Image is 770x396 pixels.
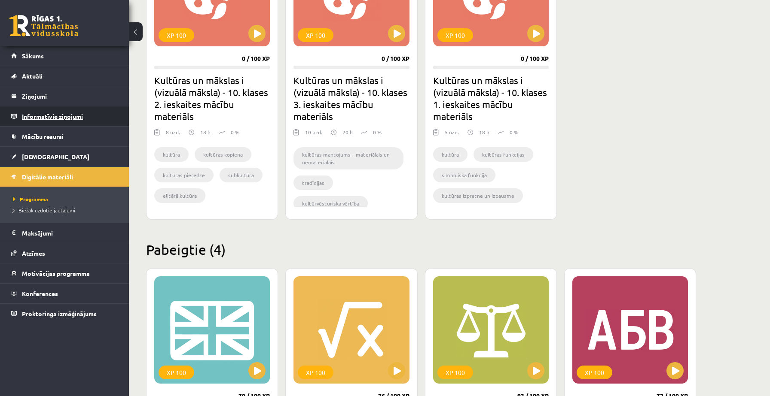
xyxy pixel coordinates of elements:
[200,128,211,136] p: 18 h
[22,72,43,80] span: Aktuāli
[22,173,73,181] span: Digitālie materiāli
[13,196,48,203] span: Programma
[474,147,533,162] li: kultūras funkcijas
[146,241,696,258] h2: Pabeigtie (4)
[154,188,205,203] li: elitārā kultūra
[433,188,523,203] li: kultūras izpratne un izpausme
[11,263,118,283] a: Motivācijas programma
[154,74,270,122] h2: Kultūras un mākslas i (vizuālā māksla) - 10. klases 2. ieskaites mācību materiāls
[22,86,118,106] legend: Ziņojumi
[577,366,612,379] div: XP 100
[11,243,118,263] a: Atzīmes
[13,195,120,203] a: Programma
[220,168,263,182] li: subkultūra
[22,133,64,140] span: Mācību resursi
[293,175,333,190] li: tradīcijas
[479,128,489,136] p: 18 h
[22,52,44,60] span: Sākums
[11,46,118,66] a: Sākums
[11,223,118,243] a: Maksājumi
[298,366,333,379] div: XP 100
[437,366,473,379] div: XP 100
[293,147,403,169] li: kultūras mantojums – materiālais un nemateriālais
[13,207,75,214] span: Biežāk uzdotie jautājumi
[22,106,118,126] legend: Informatīvie ziņojumi
[22,269,90,277] span: Motivācijas programma
[13,206,120,214] a: Biežāk uzdotie jautājumi
[159,28,194,42] div: XP 100
[433,147,467,162] li: kultūra
[293,74,409,122] h2: Kultūras un mākslas i (vizuālā māksla) - 10. klases 3. ieskaites mācību materiāls
[154,147,189,162] li: kultūra
[305,128,322,141] div: 10 uzd.
[11,66,118,86] a: Aktuāli
[195,147,251,162] li: kultūras kopiena
[342,128,353,136] p: 20 h
[433,168,495,182] li: simboliskā funkcija
[22,153,89,160] span: [DEMOGRAPHIC_DATA]
[11,147,118,166] a: [DEMOGRAPHIC_DATA]
[11,304,118,323] a: Proktoringa izmēģinājums
[22,290,58,297] span: Konferences
[154,168,214,182] li: kultūras pieredze
[22,249,45,257] span: Atzīmes
[11,284,118,303] a: Konferences
[373,128,382,136] p: 0 %
[166,128,180,141] div: 8 uzd.
[293,196,368,211] li: kultūrvēsturiska vērtība
[22,310,97,317] span: Proktoringa izmēģinājums
[11,106,118,126] a: Informatīvie ziņojumi
[9,15,78,36] a: Rīgas 1. Tālmācības vidusskola
[22,223,118,243] legend: Maksājumi
[11,86,118,106] a: Ziņojumi
[445,128,459,141] div: 5 uzd.
[510,128,518,136] p: 0 %
[11,167,118,187] a: Digitālie materiāli
[231,128,239,136] p: 0 %
[433,74,549,122] h2: Kultūras un mākslas i (vizuālā māksla) - 10. klases 1. ieskaites mācību materiāls
[159,366,194,379] div: XP 100
[298,28,333,42] div: XP 100
[437,28,473,42] div: XP 100
[11,127,118,146] a: Mācību resursi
